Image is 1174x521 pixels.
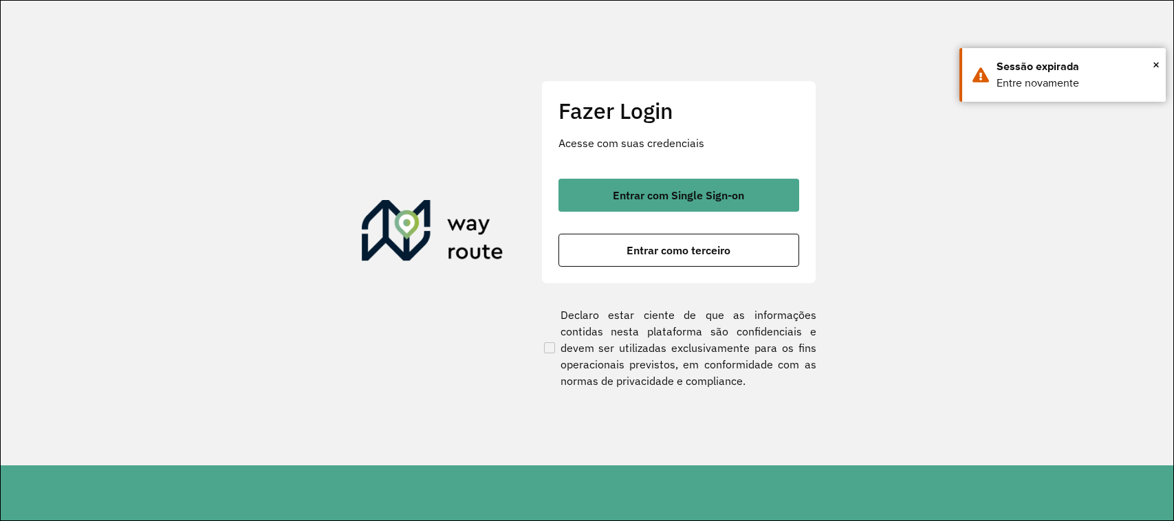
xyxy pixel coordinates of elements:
[558,234,799,267] button: button
[362,200,503,266] img: Roteirizador AmbevTech
[613,190,744,201] span: Entrar com Single Sign-on
[997,58,1155,75] div: Sessão expirada
[558,135,799,151] p: Acesse com suas credenciais
[1153,54,1160,75] button: Close
[558,98,799,124] h2: Fazer Login
[558,179,799,212] button: button
[1153,54,1160,75] span: ×
[627,245,730,256] span: Entrar como terceiro
[997,75,1155,91] div: Entre novamente
[541,307,816,389] label: Declaro estar ciente de que as informações contidas nesta plataforma são confidenciais e devem se...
